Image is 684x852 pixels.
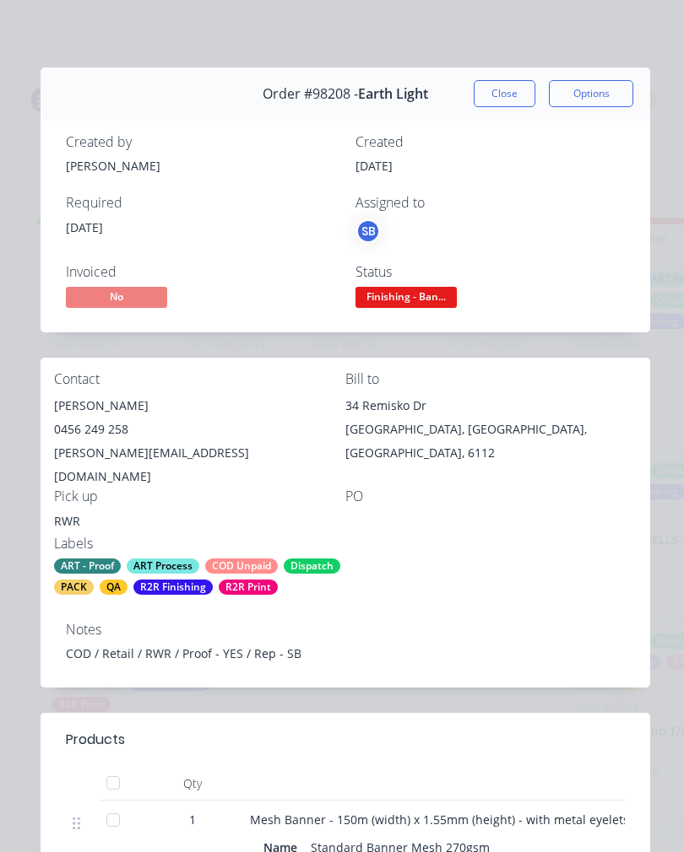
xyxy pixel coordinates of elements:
[66,264,335,280] div: Invoiced
[66,644,625,662] div: COD / Retail / RWR / Proof - YES / Rep - SB
[205,558,278,574] div: COD Unpaid
[66,157,335,175] div: [PERSON_NAME]
[66,730,125,750] div: Products
[474,80,535,107] button: Close
[66,219,103,235] span: [DATE]
[345,371,637,387] div: Bill to
[142,767,243,801] div: Qty
[54,441,345,488] div: [PERSON_NAME][EMAIL_ADDRESS][DOMAIN_NAME]
[263,86,358,102] span: Order #98208 -
[54,394,345,488] div: [PERSON_NAME]0456 249 258[PERSON_NAME][EMAIL_ADDRESS][DOMAIN_NAME]
[54,536,345,552] div: Labels
[127,558,199,574] div: ART Process
[189,811,196,828] span: 1
[356,195,625,211] div: Assigned to
[66,195,335,211] div: Required
[284,558,340,574] div: Dispatch
[345,394,637,465] div: 34 Remisko Dr[GEOGRAPHIC_DATA], [GEOGRAPHIC_DATA], [GEOGRAPHIC_DATA], 6112
[66,134,335,150] div: Created by
[250,812,629,828] span: Mesh Banner - 150m (width) x 1.55mm (height) - with metal eyelets
[356,264,625,280] div: Status
[54,580,94,595] div: PACK
[133,580,213,595] div: R2R Finishing
[100,580,128,595] div: QA
[356,134,625,150] div: Created
[356,287,457,308] span: Finishing - Ban...
[549,80,633,107] button: Options
[54,394,345,418] div: [PERSON_NAME]
[54,558,121,574] div: ART - Proof
[66,622,625,638] div: Notes
[345,418,637,465] div: [GEOGRAPHIC_DATA], [GEOGRAPHIC_DATA], [GEOGRAPHIC_DATA], 6112
[54,488,345,504] div: Pick up
[54,418,345,441] div: 0456 249 258
[345,488,637,504] div: PO
[66,287,167,308] span: No
[356,158,393,174] span: [DATE]
[54,512,345,530] div: RWR
[219,580,278,595] div: R2R Print
[345,394,637,418] div: 34 Remisko Dr
[358,86,428,102] span: Earth Light
[54,371,345,387] div: Contact
[356,218,381,244] button: SB
[356,287,457,312] button: Finishing - Ban...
